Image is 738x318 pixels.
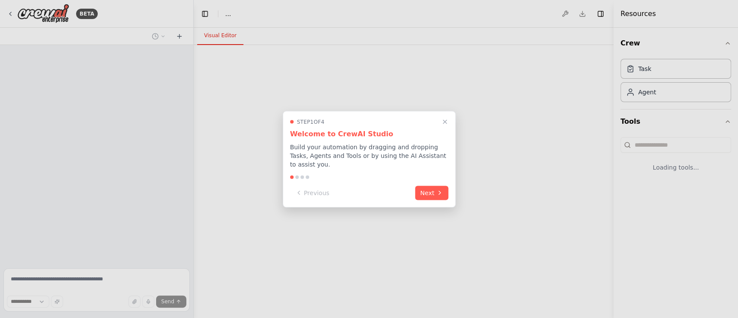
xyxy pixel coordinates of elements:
[290,128,448,139] h3: Welcome to CrewAI Studio
[290,186,335,200] button: Previous
[415,186,448,200] button: Next
[290,142,448,168] p: Build your automation by dragging and dropping Tasks, Agents and Tools or by using the AI Assista...
[440,116,450,127] button: Close walkthrough
[297,118,325,125] span: Step 1 of 4
[199,8,211,20] button: Hide left sidebar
